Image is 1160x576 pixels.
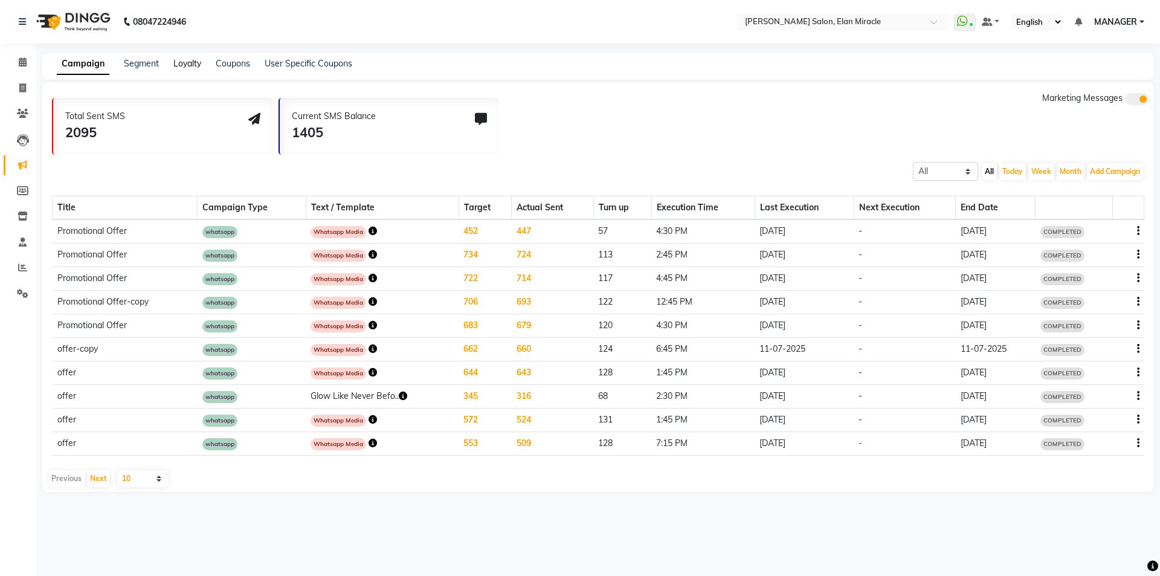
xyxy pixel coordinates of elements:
[53,244,198,267] td: Promotional Offer
[306,196,459,220] th: Text / Template
[512,385,593,409] td: 316
[459,219,512,244] td: 452
[854,409,955,432] td: -
[512,267,593,291] td: 714
[512,432,593,456] td: 509
[1040,415,1084,427] span: COMPLETED
[854,267,955,291] td: -
[854,338,955,361] td: -
[956,219,1036,244] td: [DATE]
[982,163,997,180] button: All
[854,244,955,267] td: -
[202,250,237,262] span: whatsapp
[651,291,755,314] td: 12:45 PM
[311,367,366,380] span: Whatsapp Media
[755,314,854,338] td: [DATE]
[53,314,198,338] td: Promotional Offer
[1040,250,1084,262] span: COMPLETED
[512,196,593,220] th: Actual Sent
[459,409,512,432] td: 572
[1087,163,1143,180] button: Add Campaign
[53,267,198,291] td: Promotional Offer
[956,361,1036,385] td: [DATE]
[999,163,1026,180] button: Today
[593,219,651,244] td: 57
[1040,273,1084,285] span: COMPLETED
[593,361,651,385] td: 128
[311,273,366,285] span: Whatsapp Media
[755,338,854,361] td: 11-07-2025
[31,5,114,39] img: logo
[65,110,125,123] div: Total Sent SMS
[459,267,512,291] td: 722
[202,297,237,309] span: whatsapp
[311,415,366,427] span: Whatsapp Media
[311,226,366,238] span: Whatsapp Media
[173,58,201,69] a: Loyalty
[651,196,755,220] th: Execution Time
[311,297,366,309] span: Whatsapp Media
[512,291,593,314] td: 693
[956,314,1036,338] td: [DATE]
[651,219,755,244] td: 4:30 PM
[292,110,376,123] div: Current SMS Balance
[87,470,110,487] button: Next
[956,432,1036,456] td: [DATE]
[311,250,366,262] span: Whatsapp Media
[292,123,376,143] div: 1405
[1057,163,1084,180] button: Month
[593,385,651,409] td: 68
[1028,163,1054,180] button: Week
[854,361,955,385] td: -
[53,385,198,409] td: offer
[755,291,854,314] td: [DATE]
[1040,320,1084,332] span: COMPLETED
[459,314,512,338] td: 683
[202,415,237,427] span: whatsapp
[651,244,755,267] td: 2:45 PM
[755,361,854,385] td: [DATE]
[651,361,755,385] td: 1:45 PM
[651,314,755,338] td: 4:30 PM
[593,267,651,291] td: 117
[651,267,755,291] td: 4:45 PM
[854,314,955,338] td: -
[459,361,512,385] td: 644
[306,385,459,409] td: Glow Like Never Befo..
[202,438,237,450] span: whatsapp
[1094,16,1137,28] span: MANAGER
[202,367,237,380] span: whatsapp
[311,344,366,356] span: Whatsapp Media
[512,338,593,361] td: 660
[133,5,186,39] b: 08047224946
[53,409,198,432] td: offer
[651,432,755,456] td: 7:15 PM
[854,385,955,409] td: -
[53,338,198,361] td: offer-copy
[755,267,854,291] td: [DATE]
[1040,438,1084,450] span: COMPLETED
[53,196,198,220] th: Title
[202,344,237,356] span: whatsapp
[593,314,651,338] td: 120
[53,361,198,385] td: offer
[956,338,1036,361] td: 11-07-2025
[459,385,512,409] td: 345
[512,244,593,267] td: 724
[854,291,955,314] td: -
[956,291,1036,314] td: [DATE]
[956,244,1036,267] td: [DATE]
[202,391,237,403] span: whatsapp
[956,196,1036,220] th: End Date
[202,226,237,238] span: whatsapp
[512,219,593,244] td: 447
[265,58,352,69] a: User Specific Coupons
[216,58,250,69] a: Coupons
[854,219,955,244] td: -
[1040,297,1084,309] span: COMPLETED
[459,291,512,314] td: 706
[1040,391,1084,403] span: COMPLETED
[593,244,651,267] td: 113
[459,244,512,267] td: 734
[53,219,198,244] td: Promotional Offer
